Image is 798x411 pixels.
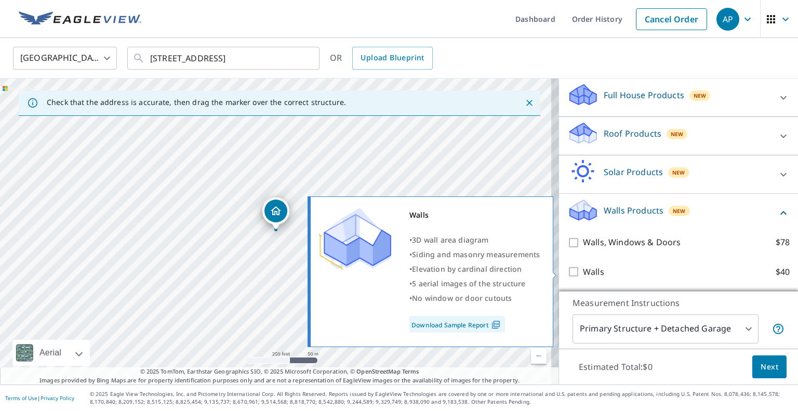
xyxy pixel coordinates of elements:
span: Elevation by cardinal direction [412,264,522,274]
img: Pdf Icon [489,320,503,329]
div: Walls ProductsNew [567,198,790,228]
div: • [409,276,540,291]
span: Upload Blueprint [361,51,424,64]
div: [GEOGRAPHIC_DATA] [13,44,117,73]
a: Terms [402,367,419,375]
span: Siding and masonry measurements [412,249,540,259]
div: Solar ProductsNew [567,160,790,189]
div: OR [330,47,433,70]
img: EV Logo [19,11,141,27]
p: $78 [776,236,790,249]
p: $40 [776,266,790,279]
a: Terms of Use [5,394,37,402]
div: • [409,233,540,247]
div: Walls [409,208,540,222]
div: • [409,262,540,276]
span: New [672,168,685,177]
div: • [409,247,540,262]
p: Full House Products [604,89,684,101]
div: AP [716,8,739,31]
div: Primary Structure + Detached Garage [573,314,759,343]
button: Close [523,96,536,110]
p: Walls Products [604,204,663,217]
p: Check that the address is accurate, then drag the marker over the correct structure. [47,98,346,107]
p: Estimated Total: $0 [570,355,661,378]
a: Privacy Policy [41,394,74,402]
img: Premium [318,208,391,270]
div: Aerial [12,340,90,366]
button: Next [752,355,787,379]
input: Search by address or latitude-longitude [150,44,298,73]
span: New [673,207,686,215]
p: © 2025 Eagle View Technologies, Inc. and Pictometry International Corp. All Rights Reserved. Repo... [90,390,793,406]
div: Dropped pin, building 1, Residential property, 1120 Brenthaven Ct Monument, CO 80132 [262,197,289,230]
div: Aerial [36,340,64,366]
span: 3D wall area diagram [412,235,488,245]
span: New [694,91,707,100]
div: Full House ProductsNew [567,83,790,112]
p: Roof Products [604,127,661,140]
p: Measurement Instructions [573,297,784,309]
div: Roof ProductsNew [567,121,790,151]
span: Your report will include the primary structure and a detached garage if one exists. [772,323,784,335]
span: No window or door cutouts [412,293,512,303]
span: © 2025 TomTom, Earthstar Geographics SIO, © 2025 Microsoft Corporation, © [140,367,419,376]
p: Walls [583,266,604,279]
p: Walls, Windows & Doors [583,236,681,249]
div: • [409,291,540,306]
a: Upload Blueprint [352,47,432,70]
a: Current Level 17, Zoom Out [531,348,547,364]
p: | [5,395,74,401]
span: New [671,130,684,138]
a: Cancel Order [636,8,707,30]
a: Download Sample Report [409,316,505,333]
a: OpenStreetMap [356,367,400,375]
p: Solar Products [604,166,663,178]
span: 5 aerial images of the structure [412,279,525,288]
span: Next [761,361,778,374]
